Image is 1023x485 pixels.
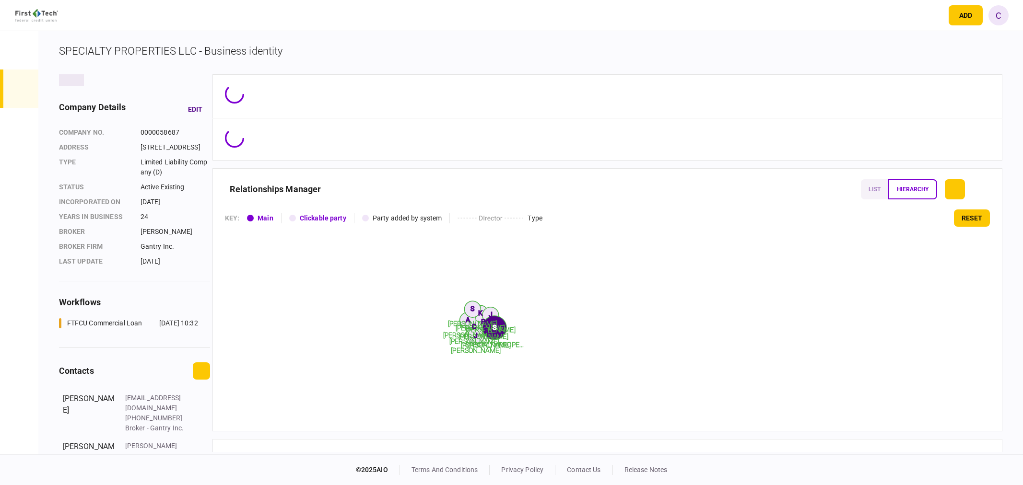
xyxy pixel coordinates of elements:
div: Broker [59,227,131,237]
tspan: [PERSON_NAME] [447,320,497,327]
a: privacy policy [501,466,543,473]
text: C [472,323,476,330]
div: Type [528,213,542,223]
div: [STREET_ADDRESS] [141,142,210,152]
button: hierarchy [888,179,937,199]
button: Edit [180,101,210,118]
a: release notes [624,466,668,473]
tspan: [PERSON_NAME] [466,326,516,334]
div: FTFCU Commercial Loan [67,318,142,328]
text: A [466,316,470,323]
div: [PERSON_NAME] [63,393,116,433]
text: J [474,332,478,339]
tspan: [PERSON_NAME] [456,324,506,332]
span: hierarchy [897,186,929,193]
div: [EMAIL_ADDRESS][DOMAIN_NAME] [125,393,188,413]
text: J [489,311,493,319]
tspan: [PERSON_NAME] [443,331,493,339]
div: years in business [59,212,131,222]
div: contacts [59,364,94,377]
div: Clickable party [300,213,346,223]
div: Relationships Manager [230,179,321,199]
div: [DATE] 10:32 [159,318,198,328]
div: [PERSON_NAME] [141,227,210,237]
div: Broker - Gantry Inc. [125,423,188,433]
tspan: [PERSON_NAME] [461,342,511,349]
div: [DATE] [141,197,210,207]
div: © 2025 AIO [356,465,400,475]
a: terms and conditions [412,466,478,473]
tspan: [PERSON_NAME] [451,346,501,354]
div: Active Existing [141,182,210,192]
span: list [869,186,881,193]
text: S [493,323,496,331]
tspan: [PERSON_NAME] [449,337,499,345]
div: Type [59,157,131,177]
button: reset [954,209,990,227]
button: open notifications list [923,5,943,25]
a: FTFCU Commercial Loan[DATE] 10:32 [59,318,198,328]
text: P [481,318,485,325]
div: [DATE] [141,256,210,266]
img: client company logo [15,9,58,22]
div: Limited Liability Company (D) [141,157,210,177]
div: Gantry Inc. [141,242,210,252]
button: open adding identity options [949,5,983,25]
div: SPECIALTY PROPERTIES LLC - Business identity [59,43,283,59]
div: company details [59,101,126,118]
div: workflows [59,296,210,309]
tspan: SPECIALTY PROPE... [465,341,524,348]
div: last update [59,256,131,266]
div: status [59,182,131,192]
div: 24 [141,212,210,222]
text: S [484,326,488,334]
div: address [59,142,131,152]
text: K [478,309,482,317]
text: S [470,305,474,312]
tspan: [PERSON_NAME] [459,333,508,341]
a: contact us [567,466,600,473]
button: C [988,5,1009,25]
button: list [861,179,888,199]
div: Main [258,213,273,223]
div: company no. [59,127,131,138]
div: [PHONE_NUMBER] [125,413,188,423]
div: Party added by system [373,213,442,223]
div: incorporated on [59,197,131,207]
div: broker firm [59,242,131,252]
div: KEY : [225,213,240,223]
div: [PERSON_NAME][EMAIL_ADDRESS][DOMAIN_NAME] [125,441,188,471]
div: 0000058687 [141,127,210,138]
